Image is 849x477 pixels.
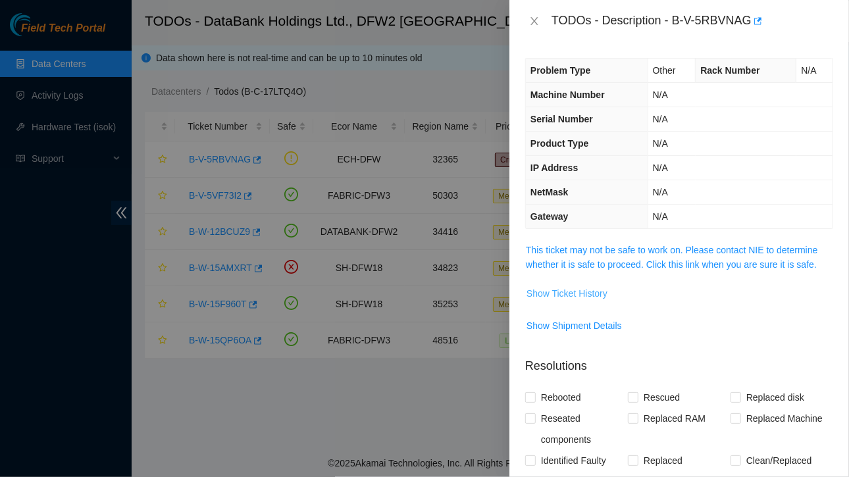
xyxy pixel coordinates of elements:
span: close [529,16,540,26]
span: Rescued [638,387,685,408]
span: Reseated components [536,408,628,450]
span: Product Type [530,138,588,149]
span: Rack Number [700,65,759,76]
span: Problem Type [530,65,591,76]
span: N/A [653,187,668,197]
p: Resolutions [525,347,833,375]
span: N/A [653,211,668,222]
span: N/A [653,114,668,124]
span: Machine Number [530,89,605,100]
button: Show Ticket History [526,283,608,304]
span: N/A [653,163,668,173]
button: Close [525,15,544,28]
a: This ticket may not be safe to work on. Please contact NIE to determine whether it is safe to pro... [526,245,818,270]
span: Replaced RAM [638,408,711,429]
span: N/A [801,65,816,76]
span: N/A [653,138,668,149]
span: Show Ticket History [527,286,607,301]
span: Gateway [530,211,569,222]
span: NetMask [530,187,569,197]
span: Serial Number [530,114,593,124]
span: Other [653,65,676,76]
span: Replaced Machine [741,408,828,429]
div: TODOs - Description - B-V-5RBVNAG [552,11,833,32]
button: Show Shipment Details [526,315,623,336]
span: N/A [653,89,668,100]
span: Rebooted [536,387,586,408]
span: Replaced disk [741,387,810,408]
span: IP Address [530,163,578,173]
span: Show Shipment Details [527,318,622,333]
